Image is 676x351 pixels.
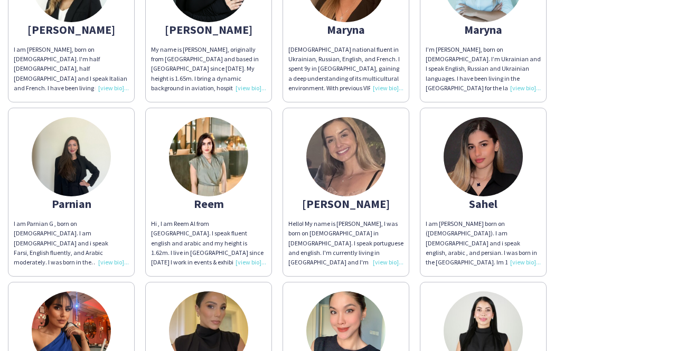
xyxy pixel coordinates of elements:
[426,45,541,159] span: I’m [PERSON_NAME], born on [DEMOGRAPHIC_DATA]. I’m Ukrainian and I speak English, Russian and Ukr...
[14,199,129,208] div: Parnian
[14,25,129,34] div: [PERSON_NAME]
[444,117,523,196] img: thumb-6736815500af0.jpeg
[306,117,386,196] img: thumb-2a57d731-b7b6-492a-b9b5-2b59371f8645.jpg
[426,25,541,34] div: Maryna
[14,220,128,295] span: I am Parnian G , born on [DEMOGRAPHIC_DATA]. I am [DEMOGRAPHIC_DATA] and i speak Farsi, English f...
[169,117,248,196] img: thumb-6847eafda64f0.jpeg
[14,45,129,93] div: I am [PERSON_NAME], born on [DEMOGRAPHIC_DATA]. I'm half [DEMOGRAPHIC_DATA], half [DEMOGRAPHIC_DA...
[151,199,266,208] div: Reem
[32,117,111,196] img: thumb-16612687526304f31012f57.jpeg
[426,219,541,267] div: I am [PERSON_NAME] born on ([DEMOGRAPHIC_DATA]). I am [DEMOGRAPHIC_DATA] and i speak english, ara...
[288,45,403,93] div: [DEMOGRAPHIC_DATA] national fluent in Ukrainian, Russian, English, and French. I spent 9y in [GEO...
[288,219,403,267] div: Hello! My name is [PERSON_NAME], I was born on [DEMOGRAPHIC_DATA] in [DEMOGRAPHIC_DATA]. I speak ...
[288,25,403,34] div: Maryna
[288,199,403,208] div: [PERSON_NAME]
[426,199,541,208] div: Sahel
[14,219,129,267] div: experiences.
[151,219,266,267] div: Hi , I am Reem Al from [GEOGRAPHIC_DATA]. I speak fluent english and arabic and my height is 1.62...
[151,45,266,93] div: My name is [PERSON_NAME], originally from [GEOGRAPHIC_DATA] and based in [GEOGRAPHIC_DATA] since ...
[151,25,266,34] div: [PERSON_NAME]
